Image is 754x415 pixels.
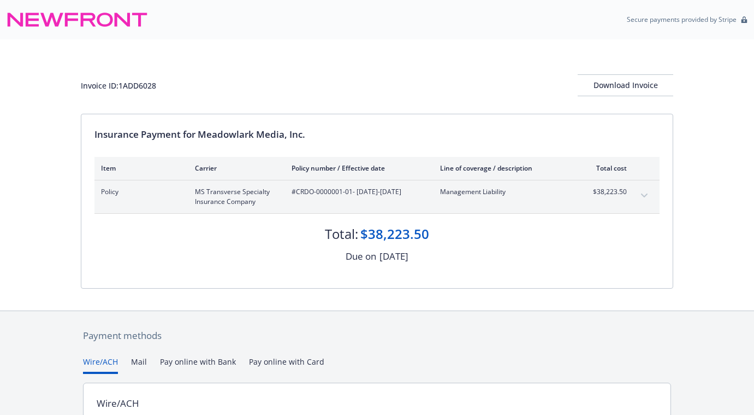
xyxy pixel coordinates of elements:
span: Policy [101,187,177,197]
span: #CRDO-0000001-01 - [DATE]-[DATE] [292,187,423,197]
span: MS Transverse Specialty Insurance Company [195,187,274,207]
button: Pay online with Bank [160,356,236,374]
div: $38,223.50 [360,225,429,243]
button: Wire/ACH [83,356,118,374]
div: PolicyMS Transverse Specialty Insurance Company#CRDO-0000001-01- [DATE]-[DATE]Management Liabilit... [94,180,660,213]
button: expand content [636,187,653,204]
button: Mail [131,356,147,374]
button: Download Invoice [578,74,673,96]
span: $38,223.50 [586,187,627,197]
div: Line of coverage / description [440,163,568,173]
div: Insurance Payment for Meadowlark Media, Inc. [94,127,660,142]
div: Total cost [586,163,627,173]
div: Carrier [195,163,274,173]
span: Management Liability [440,187,568,197]
div: Payment methods [83,329,671,343]
div: Invoice ID: 1ADD6028 [81,80,156,91]
button: Pay online with Card [249,356,324,374]
div: Wire/ACH [97,396,139,411]
div: Item [101,163,177,173]
div: Due on [346,249,376,264]
div: Total: [325,225,358,243]
div: Download Invoice [578,75,673,96]
div: Policy number / Effective date [292,163,423,173]
p: Secure payments provided by Stripe [627,15,737,24]
div: [DATE] [379,249,408,264]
